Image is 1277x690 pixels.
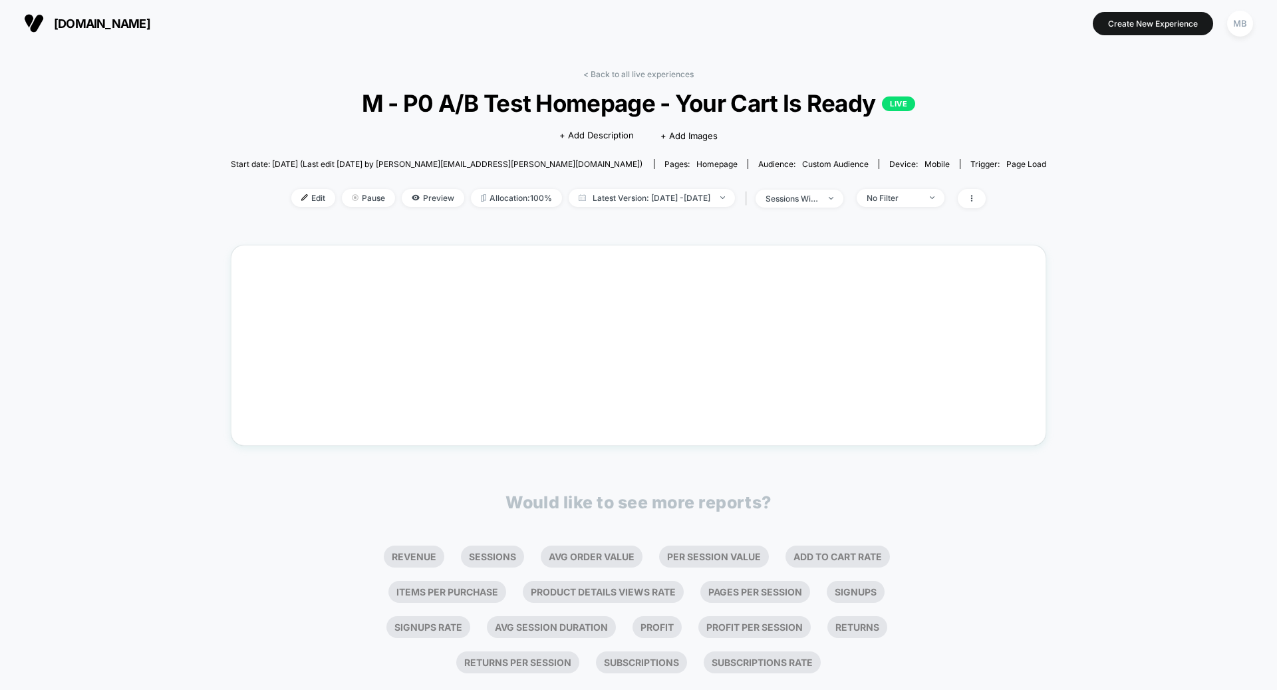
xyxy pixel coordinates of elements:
button: [DOMAIN_NAME] [20,13,154,34]
div: Trigger: [970,159,1046,169]
div: MB [1227,11,1253,37]
li: Per Session Value [659,546,769,568]
li: Pages Per Session [700,581,810,603]
span: Edit [291,189,335,207]
span: [DOMAIN_NAME] [54,17,150,31]
img: calendar [579,194,586,201]
span: Pause [342,189,395,207]
button: Create New Experience [1093,12,1213,35]
div: Audience: [758,159,869,169]
li: Signups [827,581,885,603]
img: end [720,196,725,199]
li: Avg Session Duration [487,616,616,638]
li: Subscriptions Rate [704,651,821,673]
li: Sessions [461,546,524,568]
span: Start date: [DATE] (Last edit [DATE] by [PERSON_NAME][EMAIL_ADDRESS][PERSON_NAME][DOMAIN_NAME]) [231,159,642,169]
img: Visually logo [24,13,44,33]
button: MB [1223,10,1257,37]
img: end [829,197,833,200]
li: Profit [633,616,682,638]
img: edit [301,194,308,201]
li: Avg Order Value [541,546,642,568]
span: Custom Audience [802,159,869,169]
div: No Filter [867,193,920,203]
span: mobile [924,159,950,169]
li: Returns Per Session [456,651,579,673]
span: Preview [402,189,464,207]
span: Latest Version: [DATE] - [DATE] [569,189,735,207]
div: sessions with impression [766,194,819,204]
div: Pages: [664,159,738,169]
img: end [930,196,934,199]
p: Would like to see more reports? [505,492,772,512]
span: + Add Description [559,129,634,142]
li: Revenue [384,546,444,568]
img: end [352,194,358,201]
a: < Back to all live experiences [583,69,694,79]
li: Add To Cart Rate [785,546,890,568]
li: Subscriptions [596,651,687,673]
li: Profit Per Session [698,616,811,638]
span: Page Load [1006,159,1046,169]
li: Items Per Purchase [388,581,506,603]
p: LIVE [882,96,915,111]
span: | [742,189,756,208]
span: M - P0 A/B Test Homepage - Your Cart Is Ready [271,89,1006,117]
li: Product Details Views Rate [523,581,684,603]
li: Signups Rate [386,616,470,638]
li: Returns [827,616,887,638]
span: + Add Images [660,130,718,141]
img: rebalance [481,194,486,202]
span: homepage [696,159,738,169]
span: Allocation: 100% [471,189,562,207]
span: Device: [879,159,960,169]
